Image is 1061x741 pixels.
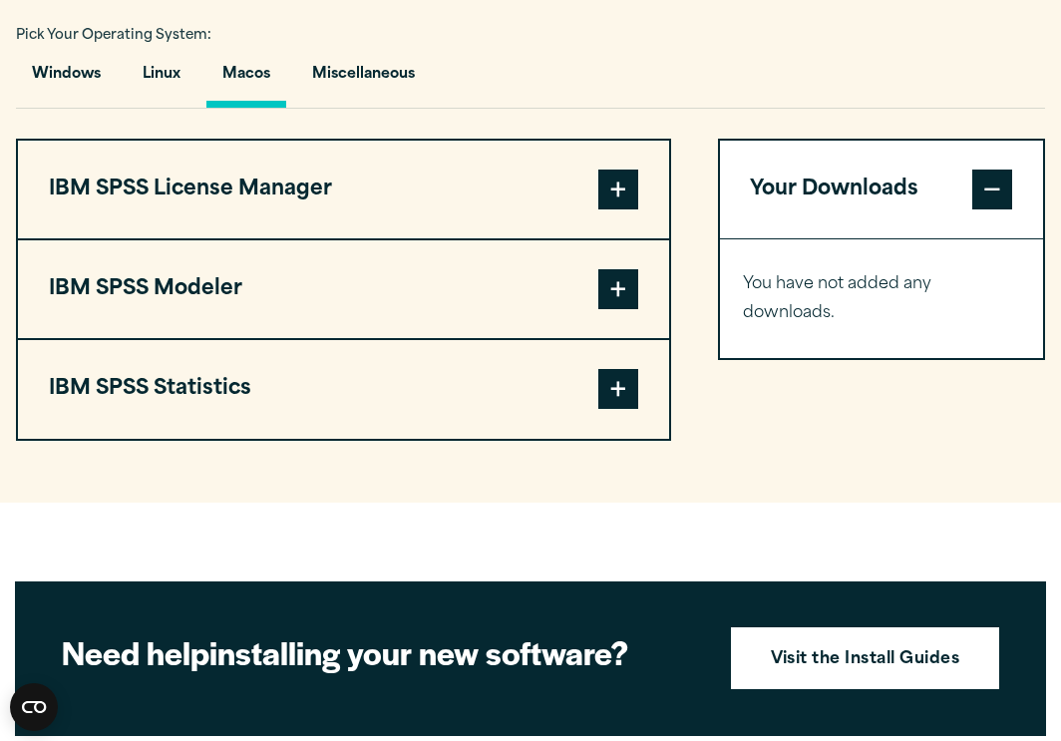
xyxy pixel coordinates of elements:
strong: Need help [62,629,209,674]
button: IBM SPSS Statistics [18,340,669,438]
button: IBM SPSS License Manager [18,141,669,238]
button: Windows [16,51,117,108]
div: Your Downloads [720,238,1043,358]
button: Open CMP widget [10,683,58,731]
p: You have not added any downloads. [743,270,1020,328]
button: IBM SPSS Modeler [18,240,669,338]
strong: Visit the Install Guides [771,647,960,673]
button: Linux [127,51,196,108]
h2: installing your new software? [62,631,700,673]
span: Pick Your Operating System: [16,29,211,42]
a: Visit the Install Guides [731,627,1000,689]
button: Your Downloads [720,141,1043,238]
button: Miscellaneous [296,51,431,108]
button: Macos [206,51,286,108]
